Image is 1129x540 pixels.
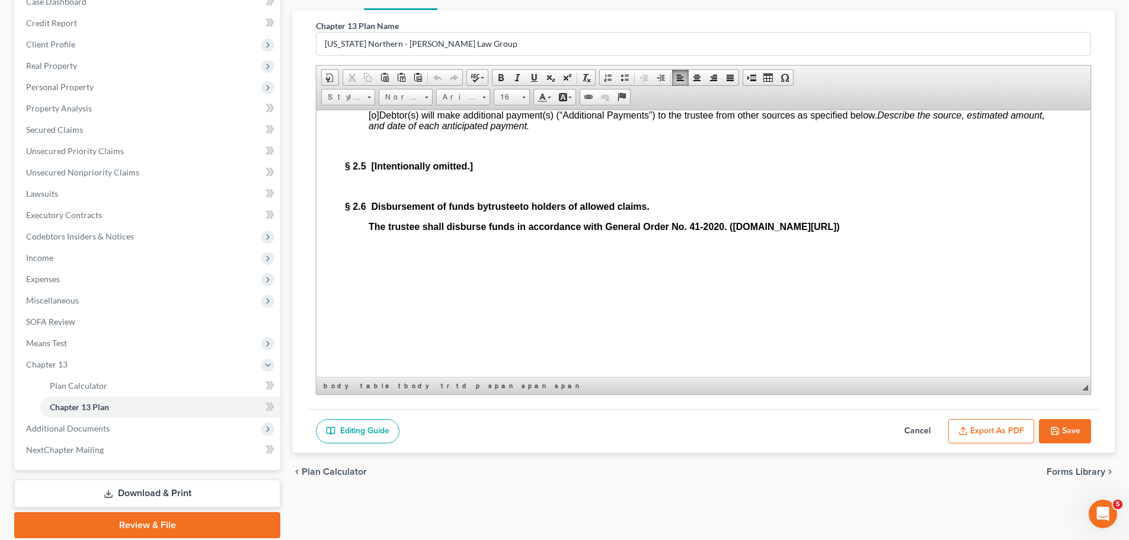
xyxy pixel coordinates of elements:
a: Download & Print [14,480,280,507]
a: Copy [360,70,376,85]
a: Paste from Word [410,70,426,85]
span: Arial [437,90,478,105]
a: Text Color [534,90,555,105]
span: Plan Calculator [50,381,107,391]
a: NextChapter Mailing [17,439,280,461]
span: Forms Library [1047,467,1105,477]
button: Save [1039,419,1091,444]
input: Enter name... [316,33,1090,55]
a: span element [519,380,551,392]
iframe: Rich Text Editor, document-ckeditor [316,110,1090,377]
a: Underline [526,70,542,85]
span: Normal [379,90,421,105]
a: Editing Guide [316,419,399,444]
a: Unsecured Priority Claims [17,140,280,162]
a: Table [760,70,776,85]
span: Income [26,253,53,263]
a: Justify [722,70,738,85]
span: Chapter 13 [26,359,68,369]
a: Align Left [672,70,689,85]
a: Executory Contracts [17,205,280,226]
a: span element [486,380,518,392]
iframe: Intercom live chat [1089,500,1117,528]
span: Unsecured Nonpriority Claims [26,167,139,177]
i: chevron_right [1105,467,1115,477]
a: Decrease Indent [636,70,653,85]
a: Review & File [14,512,280,538]
button: Cancel [891,419,944,444]
a: 16 [494,89,530,106]
a: Bold [492,70,509,85]
span: SOFA Review [26,317,75,327]
a: Undo [429,70,446,85]
a: tbody element [396,380,437,392]
a: Styles [321,89,375,106]
span: Resize [1082,385,1088,391]
a: body element [321,380,357,392]
span: Property Analysis [26,103,92,113]
a: Unsecured Nonpriority Claims [17,162,280,183]
a: table element [358,380,395,392]
a: Anchor [613,90,630,105]
span: Real Property [26,60,77,71]
span: Means Test [26,338,67,348]
a: td element [454,380,472,392]
a: Superscript [559,70,575,85]
span: Executory Contracts [26,210,102,220]
a: Lawsuits [17,183,280,205]
a: Document Properties [322,70,338,85]
span: Unsecured Priority Claims [26,146,124,156]
span: Secured Claims [26,124,83,135]
span: 16 [494,90,518,105]
a: Remove Format [578,70,595,85]
a: Redo [446,70,462,85]
span: 5 [1113,500,1122,509]
a: Subscript [542,70,559,85]
a: Insert Page Break for Printing [743,70,760,85]
span: Additional Documents [26,423,110,433]
a: Background Color [555,90,575,105]
span: Client Profile [26,39,75,49]
a: Arial [436,89,490,106]
button: Forms Library chevron_right [1047,467,1115,477]
span: Expenses [26,274,60,284]
a: Insert/Remove Numbered List [600,70,616,85]
a: Secured Claims [17,119,280,140]
a: Insert/Remove Bulleted List [616,70,633,85]
a: p element [474,380,485,392]
a: Cut [343,70,360,85]
span: Plan Calculator [302,467,367,477]
a: Credit Report [17,12,280,34]
span: Lawsuits [26,188,58,199]
span: Chapter 13 Plan [50,402,109,412]
a: Normal [379,89,433,106]
span: Personal Property [26,82,94,92]
a: Center [689,70,705,85]
span: NextChapter Mailing [26,445,104,455]
a: Increase Indent [653,70,669,85]
span: Codebtors Insiders & Notices [26,231,134,241]
a: Paste as plain text [393,70,410,85]
a: Italic [509,70,526,85]
i: chevron_left [292,467,302,477]
a: Link [580,90,597,105]
a: Property Analysis [17,98,280,119]
a: SOFA Review [17,311,280,333]
span: Credit Report [26,18,77,28]
a: Plan Calculator [40,375,280,397]
label: Chapter 13 Plan Name [316,20,399,32]
button: Export as PDF [948,419,1034,444]
a: Chapter 13 Plan [40,397,280,418]
span: Miscellaneous [26,295,79,305]
a: Insert Special Character [776,70,793,85]
a: tr element [439,380,453,392]
a: Align Right [705,70,722,85]
a: span element [552,380,584,392]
